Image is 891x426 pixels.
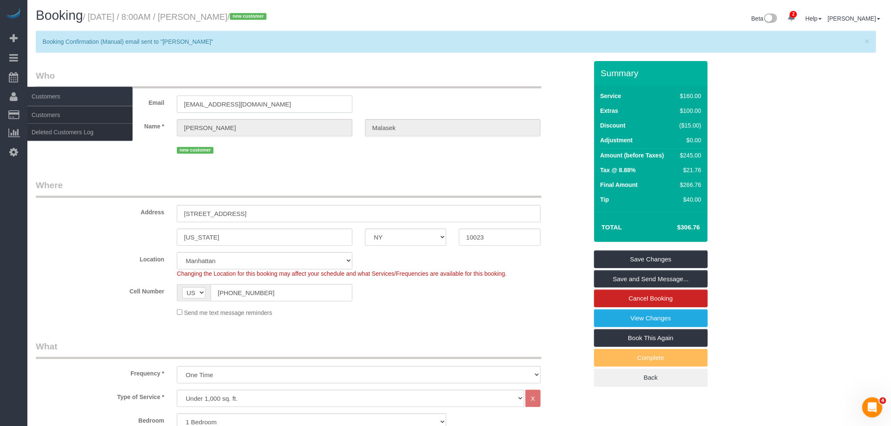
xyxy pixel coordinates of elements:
[594,270,708,288] a: Save and Send Message...
[790,11,797,18] span: 2
[602,224,622,231] strong: Total
[763,13,777,24] img: New interface
[29,413,171,425] label: Bedroom
[676,121,702,130] div: ($15.00)
[29,390,171,401] label: Type of Service *
[83,12,269,21] small: / [DATE] / 8:00AM / [PERSON_NAME]
[752,15,778,22] a: Beta
[27,124,133,141] a: Deleted Customers Log
[652,224,700,231] h4: $306.76
[676,151,702,160] div: $245.00
[600,151,664,160] label: Amount (before Taxes)
[177,270,507,277] span: Changing the Location for this booking may affect your schedule and what Services/Frequencies are...
[177,147,213,154] span: new customer
[600,92,622,100] label: Service
[459,229,540,246] input: Zip Code
[600,136,633,144] label: Adjustment
[806,15,822,22] a: Help
[865,36,870,46] span: ×
[862,397,883,418] iframe: Intercom live chat
[676,195,702,204] div: $40.00
[211,284,352,301] input: Cell Number
[43,37,861,46] p: Booking Confirmation (Manual) email sent to "[PERSON_NAME]"
[594,250,708,268] a: Save Changes
[880,397,886,404] span: 4
[177,96,352,113] input: Email
[600,195,609,204] label: Tip
[177,119,352,136] input: First Name
[676,92,702,100] div: $160.00
[29,205,171,216] label: Address
[594,329,708,347] a: Book This Again
[600,121,626,130] label: Discount
[184,309,272,316] span: Send me text message reminders
[5,8,22,20] img: Automaid Logo
[594,290,708,307] a: Cancel Booking
[676,166,702,174] div: $21.76
[365,119,541,136] input: Last Name
[36,8,83,23] span: Booking
[227,12,269,21] span: /
[177,229,352,246] input: City
[29,284,171,296] label: Cell Number
[828,15,880,22] a: [PERSON_NAME]
[601,68,704,78] h3: Summary
[29,252,171,264] label: Location
[676,181,702,189] div: $266.76
[676,106,702,115] div: $100.00
[600,181,638,189] label: Final Amount
[27,87,133,106] span: Customers
[230,13,267,20] span: new customer
[27,106,133,123] a: Customers
[865,37,870,45] button: Close
[594,369,708,386] a: Back
[600,106,619,115] label: Extras
[594,309,708,327] a: View Changes
[29,366,171,378] label: Frequency *
[600,166,636,174] label: Tax @ 8.88%
[36,340,542,359] legend: What
[27,106,133,141] ul: Customers
[36,179,542,198] legend: Where
[36,69,542,88] legend: Who
[783,8,800,27] a: 2
[676,136,702,144] div: $0.00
